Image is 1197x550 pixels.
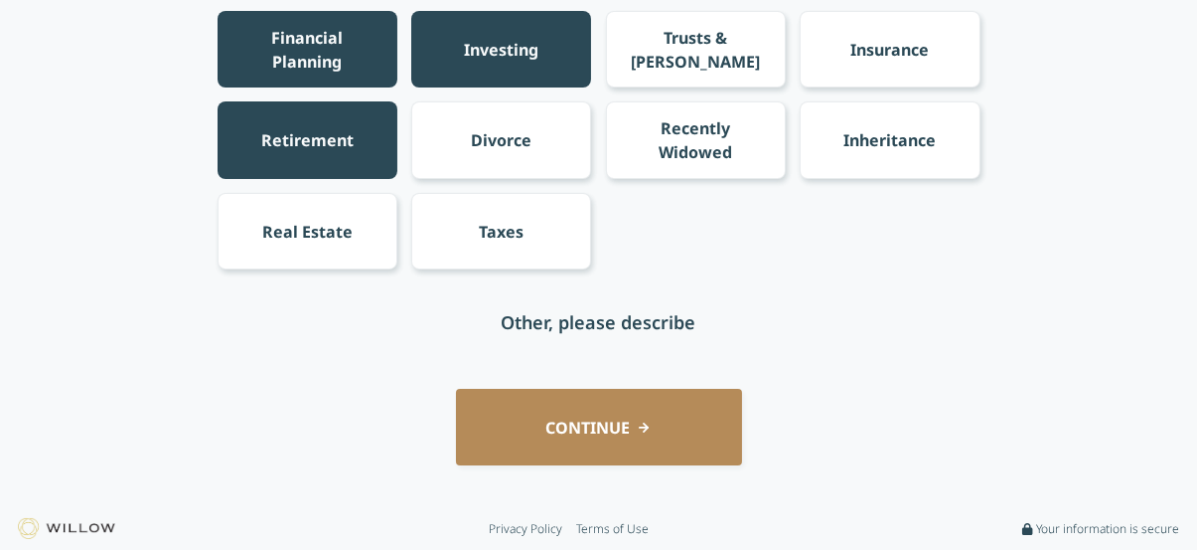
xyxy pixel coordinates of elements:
div: Inheritance [843,128,936,152]
div: Investing [464,38,538,62]
div: Taxes [479,220,524,244]
img: Willow logo [18,518,115,539]
button: CONTINUE [456,389,742,465]
div: Insurance [850,38,929,62]
div: Recently Widowed [624,116,767,164]
a: Privacy Policy [489,521,562,537]
a: Terms of Use [576,521,649,537]
div: Financial Planning [235,26,378,74]
span: Your information is secure [1036,521,1179,537]
div: Retirement [261,128,354,152]
div: Divorce [471,128,531,152]
div: Real Estate [262,220,353,244]
div: Trusts & [PERSON_NAME] [624,26,767,74]
div: Other, please describe [502,308,696,336]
